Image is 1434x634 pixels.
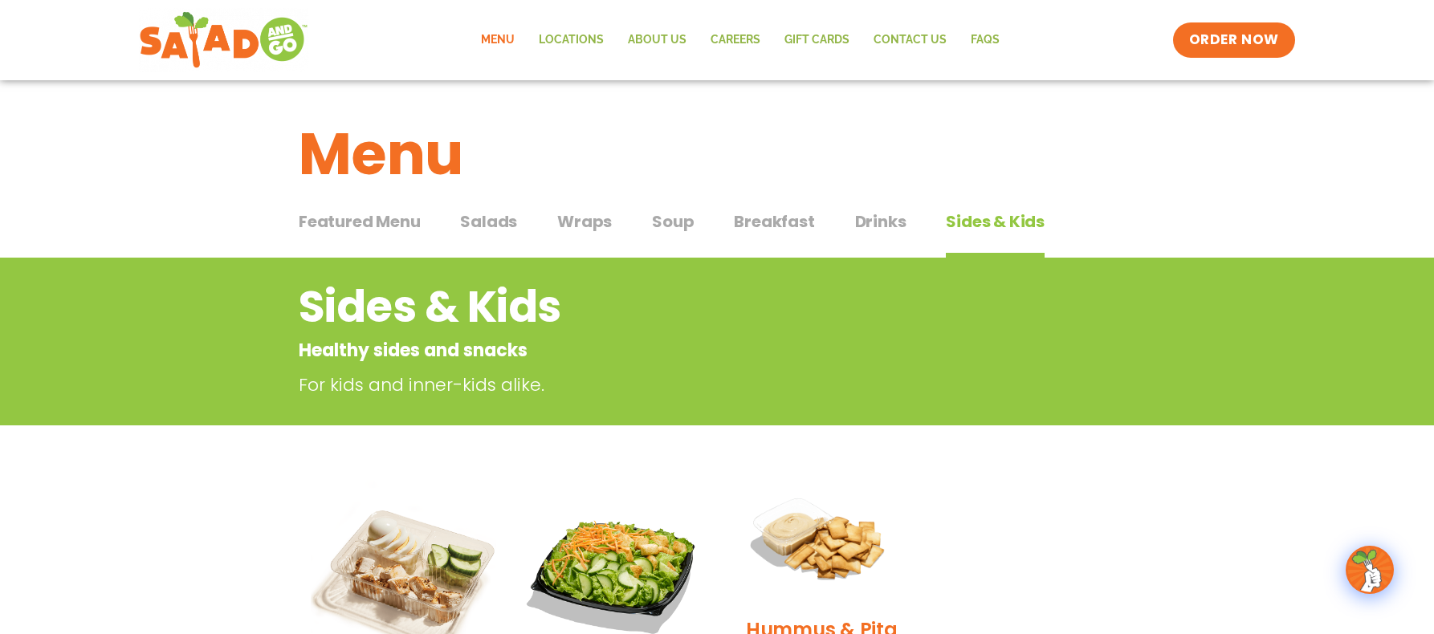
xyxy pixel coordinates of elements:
img: wpChatIcon [1347,547,1392,592]
p: Healthy sides and snacks [299,337,1006,364]
a: Menu [469,22,527,59]
a: Contact Us [862,22,959,59]
span: ORDER NOW [1189,30,1279,50]
a: GIFT CARDS [772,22,862,59]
span: Featured Menu [299,209,420,234]
a: Locations [527,22,616,59]
nav: Menu [469,22,1012,59]
h1: Menu [299,111,1135,197]
span: Wraps [557,209,612,234]
span: Salads [460,209,517,234]
div: Tabbed content [299,204,1135,258]
a: ORDER NOW [1173,22,1295,58]
a: About Us [616,22,699,59]
img: new-SAG-logo-768×292 [139,8,308,72]
p: For kids and inner-kids alike. [299,372,1013,398]
img: Product photo for Hummus & Pita Chips [729,480,915,604]
a: Careers [699,22,772,59]
span: Soup [652,209,694,234]
a: FAQs [959,22,1012,59]
span: Breakfast [734,209,814,234]
span: Drinks [855,209,906,234]
h2: Sides & Kids [299,274,1006,339]
span: Sides & Kids [946,209,1045,234]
